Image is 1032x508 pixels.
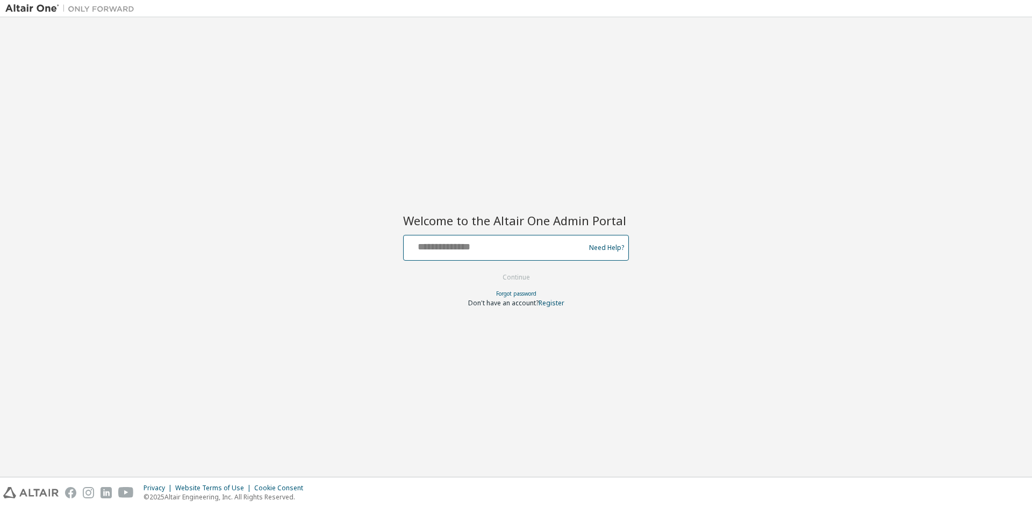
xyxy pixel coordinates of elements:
a: Need Help? [589,247,624,248]
span: Don't have an account? [468,298,539,307]
div: Privacy [144,484,175,492]
h2: Welcome to the Altair One Admin Portal [403,213,629,228]
a: Register [539,298,564,307]
img: Altair One [5,3,140,14]
div: Cookie Consent [254,484,310,492]
img: altair_logo.svg [3,487,59,498]
p: © 2025 Altair Engineering, Inc. All Rights Reserved. [144,492,310,502]
img: instagram.svg [83,487,94,498]
img: linkedin.svg [101,487,112,498]
a: Forgot password [496,290,536,297]
img: facebook.svg [65,487,76,498]
div: Website Terms of Use [175,484,254,492]
img: youtube.svg [118,487,134,498]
